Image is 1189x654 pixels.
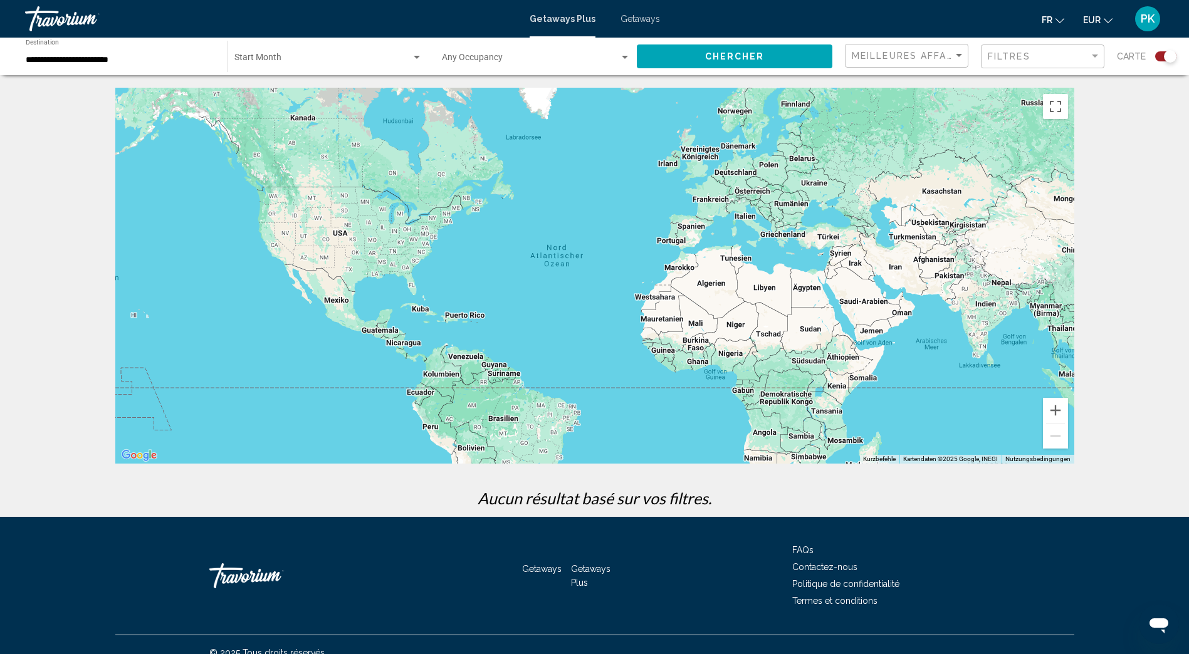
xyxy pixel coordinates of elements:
[118,447,160,464] img: Google
[852,51,965,61] mat-select: Sort by
[1005,455,1071,462] a: Nutzungsbedingungen
[1043,423,1068,449] button: Verkleinern
[621,14,660,24] a: Getaways
[1042,11,1064,29] button: Change language
[522,564,562,574] a: Getaways
[1083,11,1113,29] button: Change currency
[863,455,896,464] button: Kurzbefehle
[792,596,877,606] a: Termes et conditions
[792,545,814,555] a: FAQs
[118,447,160,464] a: Dieses Gebiet in Google Maps öffnen (in neuem Fenster)
[1117,48,1146,65] span: Carte
[109,489,1081,507] p: Aucun résultat basé sur vos filtres.
[1043,398,1068,423] button: Vergrößern
[1139,604,1179,644] iframe: Schaltfläche zum Öffnen des Messaging-Fensters
[852,51,970,61] span: Meilleures affaires
[1131,6,1164,32] button: User Menu
[25,6,517,31] a: Travorium
[1083,15,1101,25] span: EUR
[903,455,998,462] span: Kartendaten ©2025 Google, INEGI
[637,44,832,68] button: Chercher
[530,14,595,24] a: Getaways Plus
[1042,15,1052,25] span: fr
[792,579,899,589] a: Politique de confidentialité
[1043,94,1068,119] button: Vollbildansicht ein/aus
[981,44,1104,70] button: Filter
[705,52,765,62] span: Chercher
[988,51,1030,61] span: Filtres
[209,557,335,594] a: Travorium
[792,562,857,572] a: Contactez-nous
[1141,13,1155,25] span: PK
[571,564,610,588] a: Getaways Plus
